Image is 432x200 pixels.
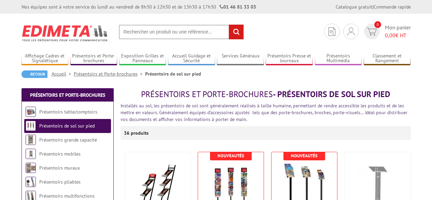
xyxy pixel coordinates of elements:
[22,21,109,46] img: Edimeta
[336,3,411,10] div: |
[374,4,411,10] a: Commande rapide
[22,53,69,64] a: Affichage Cadres et Signalétique
[39,151,81,157] a: Présentoirs mobiles
[374,21,381,28] span: 0
[367,28,377,36] img: devis rapide
[385,31,411,39] span: € HT
[119,53,166,64] a: Exposition Grilles et Panneaux
[39,179,81,185] a: Présentoirs pliables
[315,53,362,64] a: Présentoirs Multimédia
[124,126,150,140] p: 36 produits
[39,193,95,199] a: Présentoirs multifonctions
[145,70,201,77] li: Présentoirs de sol sur pied
[26,177,36,187] img: Présentoirs pliables
[39,123,95,129] a: Présentoirs de sol sur pied
[362,24,411,39] a: devis rapide 0 Mon panier 0,00€ HT
[119,25,244,39] input: Rechercher un produit ou une référence...
[30,92,105,98] a: Présentoirs et Porte-brochures
[217,53,264,64] a: Services Généraux
[336,4,373,10] a: Catalogue gratuit
[39,109,97,115] a: Présentoirs table/comptoirs
[26,149,36,159] img: Présentoirs mobiles
[70,53,117,64] a: Présentoirs et Porte-brochures
[364,53,411,64] a: Classement et Rangement
[229,25,243,39] input: rechercher
[22,70,47,78] a: Retour
[329,27,335,36] img: devis rapide
[121,103,407,122] font: Installés au sol, les présentoirs de sol sont généralement réalisés à taille humaine, permettant ...
[141,89,273,99] span: Présentoirs et Porte-brochures
[266,53,313,64] a: Présentoirs Presse et Journaux
[26,107,36,117] img: Présentoirs table/comptoirs
[39,165,80,171] a: Présentoirs muraux
[385,32,395,39] span: 0,00
[121,90,411,99] h1: - Présentoirs de sol sur pied
[26,163,36,173] img: Présentoirs muraux
[291,153,318,159] b: Nouveautés
[220,4,256,10] strong: 01 46 81 33 03
[22,3,256,10] div: Nos équipes sont à votre service du lundi au vendredi de 8h30 à 12h30 et de 13h30 à 17h30
[26,135,36,145] img: Présentoirs grande capacité
[39,137,97,143] a: Présentoirs grande capacité
[74,71,145,77] a: Présentoirs et Porte-brochures
[347,27,355,36] img: devis rapide
[218,153,244,159] b: Nouveautés
[52,71,74,77] a: Accueil
[168,53,215,64] a: Accueil Guidage et Sécurité
[26,121,36,131] img: Présentoirs de sol sur pied
[385,24,411,39] span: Mon panier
